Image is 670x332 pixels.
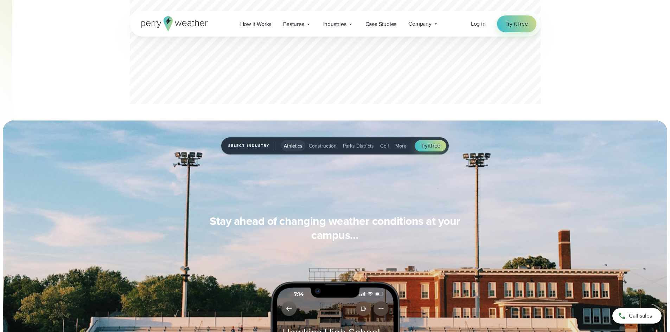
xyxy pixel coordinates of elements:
[377,140,392,151] button: Golf
[281,140,305,151] button: Athletics
[395,142,407,150] span: More
[393,140,409,151] button: More
[428,142,431,150] span: it
[505,20,528,28] span: Try it free
[497,15,536,32] a: Try it free
[359,17,403,31] a: Case Studies
[365,20,397,28] span: Case Studies
[421,142,440,150] span: Try free
[228,142,275,150] span: Select Industry
[612,308,662,324] a: Call sales
[471,20,486,28] a: Log in
[380,142,389,150] span: Golf
[323,20,346,28] span: Industries
[283,20,304,28] span: Features
[408,20,432,28] span: Company
[343,142,374,150] span: Parks Districts
[200,214,470,242] h3: Stay ahead of changing weather conditions at your campus…
[340,140,377,151] button: Parks Districts
[240,20,272,28] span: How it Works
[234,17,277,31] a: How it Works
[415,140,446,151] a: Tryitfree
[306,140,339,151] button: Construction
[309,142,337,150] span: Construction
[284,142,302,150] span: Athletics
[629,312,652,320] span: Call sales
